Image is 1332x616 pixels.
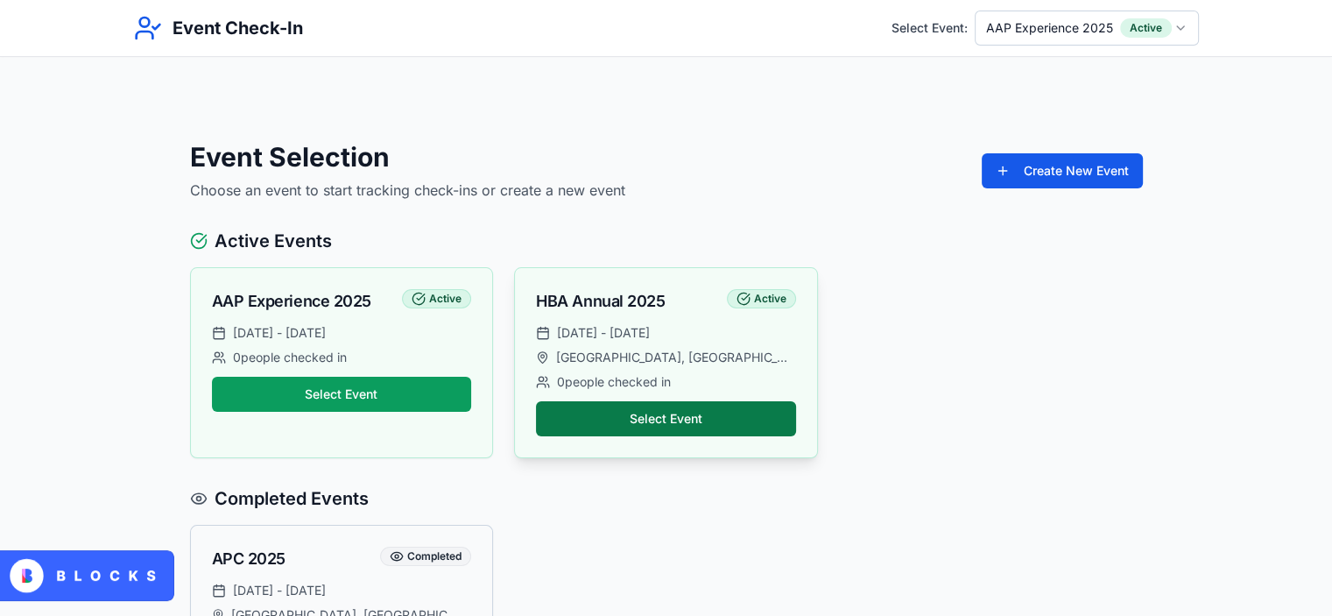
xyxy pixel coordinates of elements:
div: AAP Experience 2025 [212,289,371,314]
span: Completed [407,549,462,563]
span: [DATE] - [DATE] [233,324,326,342]
div: APC 2025 [212,547,285,571]
span: Select Event: [892,19,968,37]
button: Select Event [536,401,796,436]
span: Active [754,292,786,306]
h1: Event Check-In [173,16,303,40]
p: Choose an event to start tracking check-ins or create a new event [190,180,625,201]
h2: Active Events [190,229,1143,253]
span: [GEOGRAPHIC_DATA], [GEOGRAPHIC_DATA] [556,349,796,366]
span: [DATE] - [DATE] [233,582,326,599]
div: HBA Annual 2025 [536,289,665,314]
button: Create New Event [982,153,1143,188]
span: [DATE] - [DATE] [557,324,650,342]
span: 0 people checked in [233,349,347,366]
span: 0 people checked in [557,373,671,391]
h1: Event Selection [190,141,625,173]
button: Select Event [212,377,472,412]
h2: Completed Events [190,486,1143,511]
span: Active [429,292,462,306]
